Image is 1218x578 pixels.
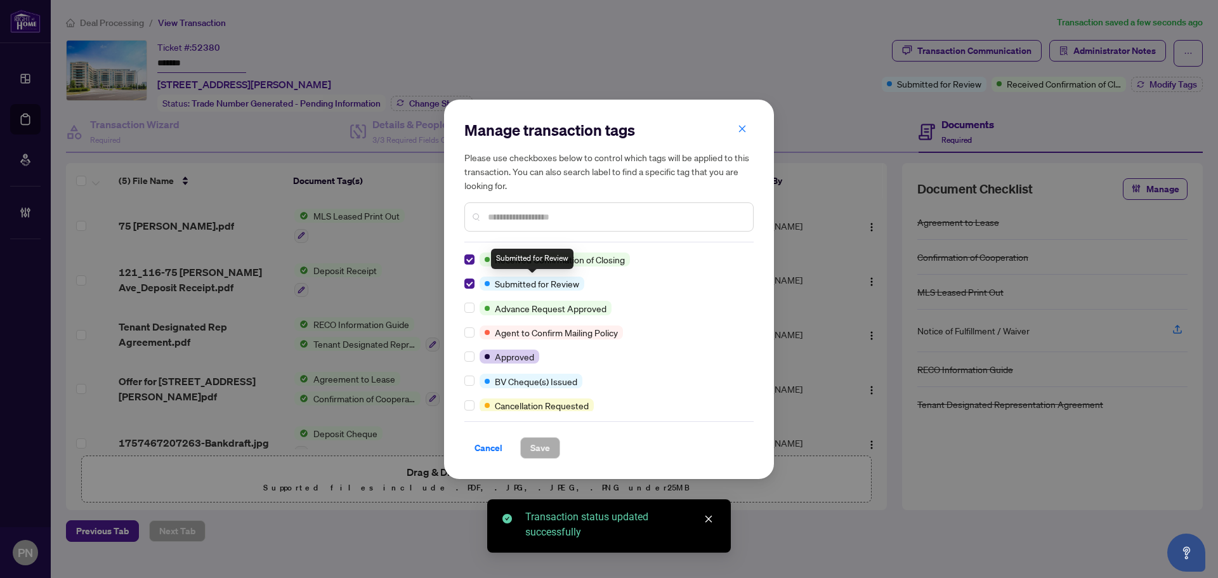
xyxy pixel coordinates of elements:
span: BV Cheque(s) Issued [495,374,577,388]
div: Submitted for Review [491,249,573,269]
span: close [738,124,747,133]
span: Submitted for Review [495,277,579,291]
span: Approved [495,350,534,364]
span: Cancel [475,438,502,458]
span: Advance Request Approved [495,301,606,315]
span: close [704,515,713,523]
h5: Please use checkboxes below to control which tags will be applied to this transaction. You can al... [464,150,754,192]
h2: Manage transaction tags [464,120,754,140]
button: Cancel [464,437,513,459]
button: Open asap [1167,534,1205,572]
span: Agent to Confirm Mailing Policy [495,325,618,339]
button: Save [520,437,560,459]
span: Cancellation Requested [495,398,589,412]
a: Close [702,512,716,526]
div: Transaction status updated successfully [525,509,716,540]
span: check-circle [502,514,512,523]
